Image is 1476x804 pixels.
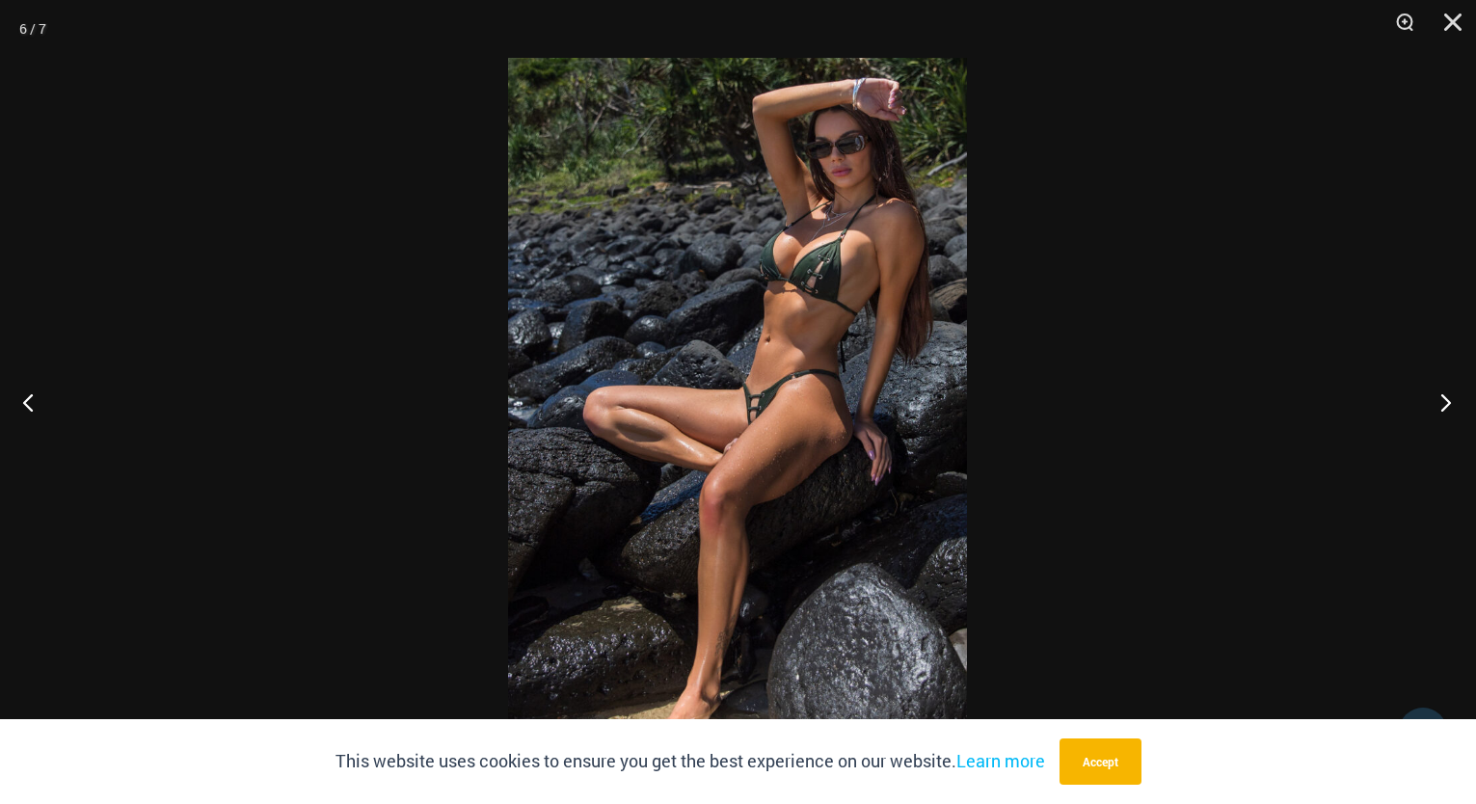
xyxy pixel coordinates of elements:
[1060,738,1141,785] button: Accept
[508,58,967,746] img: Link Army 3070 Tri Top 2031 Cheeky 11
[335,747,1045,776] p: This website uses cookies to ensure you get the best experience on our website.
[956,749,1045,772] a: Learn more
[1404,354,1476,450] button: Next
[19,14,46,43] div: 6 / 7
